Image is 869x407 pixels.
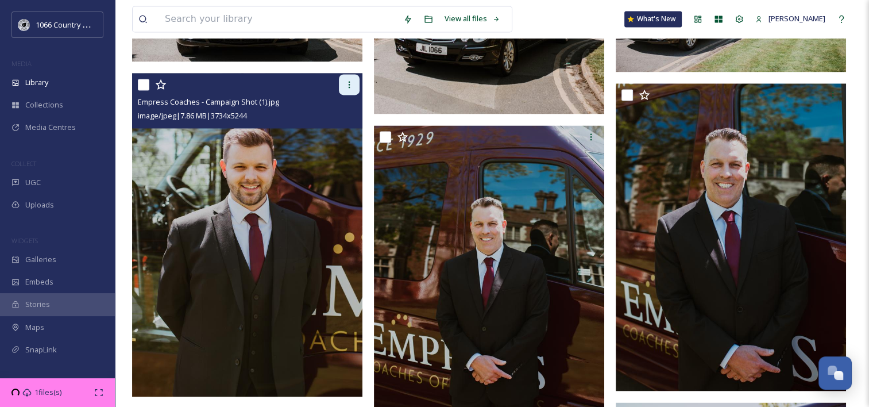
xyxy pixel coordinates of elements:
[25,122,76,133] span: Media Centres
[18,19,30,30] img: logo_footerstamp.png
[132,73,362,397] img: Empress Coaches - Campaign Shot (1).jpg
[11,59,32,68] span: MEDIA
[11,236,38,245] span: WIDGETS
[138,110,247,121] span: image/jpeg | 7.86 MB | 3734 x 5244
[25,177,41,188] span: UGC
[25,322,44,333] span: Maps
[25,77,48,88] span: Library
[439,7,506,30] a: View all files
[25,99,63,110] span: Collections
[818,356,852,390] button: Open Chat
[36,19,117,30] span: 1066 Country Marketing
[624,11,682,27] a: What's New
[768,13,825,24] span: [PERSON_NAME]
[11,159,36,168] span: COLLECT
[616,83,846,391] img: Empress Coaches - Campaign Shot (7).jpg
[34,387,61,398] span: 1 files(s)
[25,299,50,310] span: Stories
[159,6,397,32] input: Search your library
[138,97,279,107] span: Empress Coaches - Campaign Shot (1).jpg
[750,7,831,30] a: [PERSON_NAME]
[25,277,53,287] span: Embeds
[25,199,54,210] span: Uploads
[25,344,57,355] span: SnapLink
[25,254,56,265] span: Galleries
